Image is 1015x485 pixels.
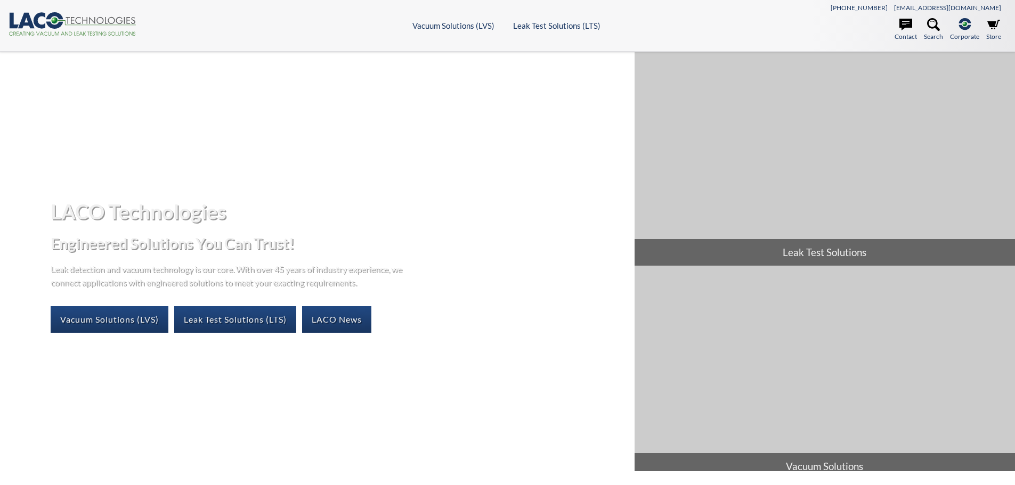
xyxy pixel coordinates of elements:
[174,306,296,333] a: Leak Test Solutions (LTS)
[924,18,943,42] a: Search
[986,18,1001,42] a: Store
[51,306,168,333] a: Vacuum Solutions (LVS)
[51,262,408,289] p: Leak detection and vacuum technology is our core. With over 45 years of industry experience, we c...
[635,239,1015,266] span: Leak Test Solutions
[895,18,917,42] a: Contact
[51,234,626,253] h2: Engineered Solutions You Can Trust!
[51,199,626,225] h1: LACO Technologies
[412,21,494,30] a: Vacuum Solutions (LVS)
[635,52,1015,266] a: Leak Test Solutions
[950,31,979,42] span: Corporate
[635,266,1015,480] a: Vacuum Solutions
[302,306,371,333] a: LACO News
[894,4,1001,12] a: [EMAIL_ADDRESS][DOMAIN_NAME]
[635,453,1015,480] span: Vacuum Solutions
[831,4,888,12] a: [PHONE_NUMBER]
[513,21,600,30] a: Leak Test Solutions (LTS)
